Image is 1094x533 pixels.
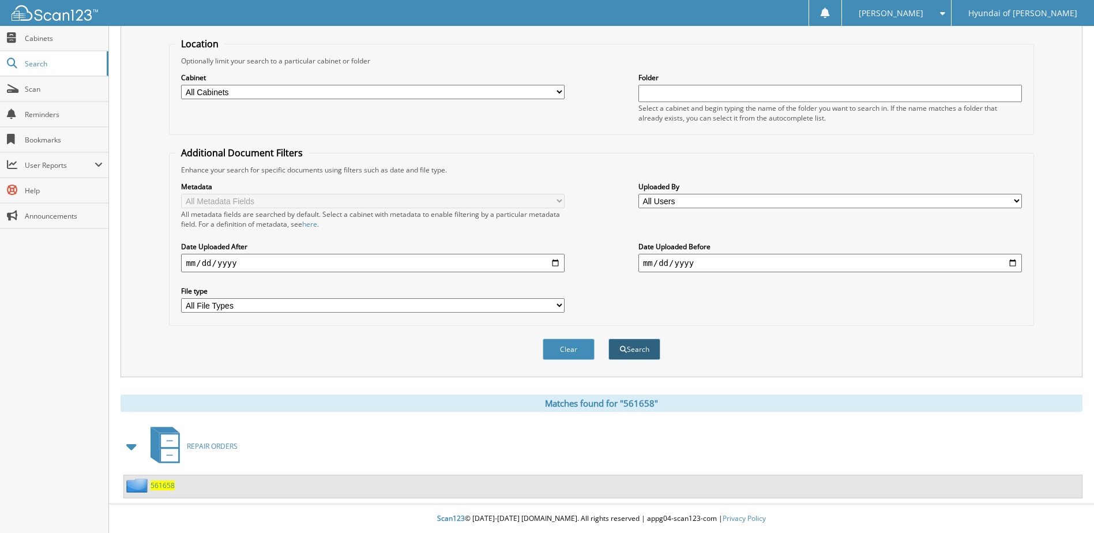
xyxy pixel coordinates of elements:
[12,5,98,21] img: scan123-logo-white.svg
[638,103,1022,123] div: Select a cabinet and begin typing the name of the folder you want to search in. If the name match...
[1036,478,1094,533] iframe: Chat Widget
[175,165,1027,175] div: Enhance your search for specific documents using filters such as date and file type.
[25,135,103,145] span: Bookmarks
[109,505,1094,533] div: © [DATE]-[DATE] [DOMAIN_NAME]. All rights reserved | appg04-scan123-com |
[638,182,1022,192] label: Uploaded By
[25,160,95,170] span: User Reports
[144,423,238,469] a: REPAIR ORDERS
[608,339,660,360] button: Search
[302,219,317,229] a: here
[181,209,565,229] div: All metadata fields are searched by default. Select a cabinet with metadata to enable filtering b...
[175,147,309,159] legend: Additional Document Filters
[181,286,565,296] label: File type
[638,254,1022,272] input: end
[437,513,465,523] span: Scan123
[181,182,565,192] label: Metadata
[25,186,103,196] span: Help
[175,56,1027,66] div: Optionally limit your search to a particular cabinet or folder
[151,481,175,490] a: 561658
[968,10,1077,17] span: Hyundai of [PERSON_NAME]
[181,242,565,252] label: Date Uploaded After
[175,37,224,50] legend: Location
[181,254,565,272] input: start
[638,242,1022,252] label: Date Uploaded Before
[126,478,151,493] img: folder2.png
[723,513,766,523] a: Privacy Policy
[187,441,238,451] span: REPAIR ORDERS
[543,339,595,360] button: Clear
[181,73,565,82] label: Cabinet
[25,59,101,69] span: Search
[638,73,1022,82] label: Folder
[25,33,103,43] span: Cabinets
[25,110,103,119] span: Reminders
[859,10,923,17] span: [PERSON_NAME]
[25,211,103,221] span: Announcements
[121,395,1082,412] div: Matches found for "561658"
[25,84,103,94] span: Scan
